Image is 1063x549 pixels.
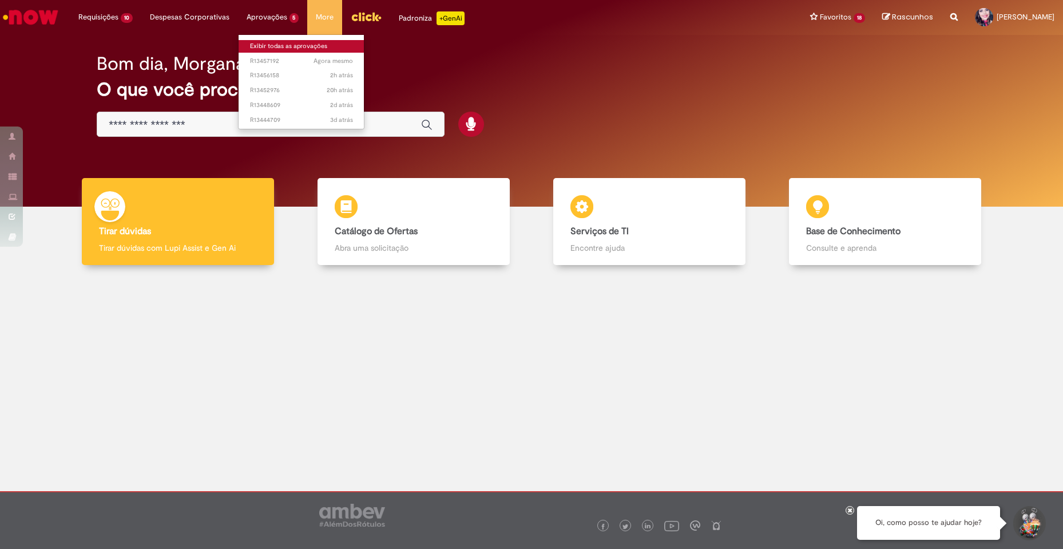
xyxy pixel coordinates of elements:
[997,12,1054,22] span: [PERSON_NAME]
[1012,506,1046,540] button: Iniciar Conversa de Suporte
[327,86,353,94] time: 27/08/2025 15:02:40
[570,242,728,254] p: Encontre ajuda
[330,71,353,80] span: 2h atrás
[330,116,353,124] span: 3d atrás
[239,55,364,68] a: Aberto R13457192 :
[854,13,865,23] span: 18
[330,116,353,124] time: 25/08/2025 14:44:59
[882,12,933,23] a: Rascunhos
[97,54,245,74] h2: Bom dia, Morgana
[99,226,151,237] b: Tirar dúvidas
[314,57,353,65] span: Agora mesmo
[806,242,964,254] p: Consulte e aprenda
[622,524,628,530] img: logo_footer_twitter.png
[330,101,353,109] time: 26/08/2025 14:22:10
[239,40,364,53] a: Exibir todas as aprovações
[664,518,679,533] img: logo_footer_youtube.png
[570,226,629,237] b: Serviços de TI
[239,114,364,127] a: Aberto R13444709 :
[892,11,933,22] span: Rascunhos
[330,101,353,109] span: 2d atrás
[289,13,299,23] span: 5
[330,71,353,80] time: 28/08/2025 09:26:32
[531,178,767,266] a: Serviços de TI Encontre ajuda
[351,8,382,25] img: click_logo_yellow_360x200.png
[250,71,353,80] span: R13456158
[335,242,493,254] p: Abra uma solicitação
[319,504,385,527] img: logo_footer_ambev_rotulo_gray.png
[99,242,257,254] p: Tirar dúvidas com Lupi Assist e Gen Ai
[690,520,700,531] img: logo_footer_workplace.png
[250,101,353,110] span: R13448609
[314,57,353,65] time: 28/08/2025 11:29:35
[121,13,133,23] span: 10
[78,11,118,23] span: Requisições
[437,11,465,25] p: +GenAi
[806,226,901,237] b: Base de Conhecimento
[238,34,365,129] ul: Aprovações
[296,178,531,266] a: Catálogo de Ofertas Abra uma solicitação
[645,523,651,530] img: logo_footer_linkedin.png
[239,84,364,97] a: Aberto R13452976 :
[250,86,353,95] span: R13452976
[316,11,334,23] span: More
[767,178,1003,266] a: Base de Conhecimento Consulte e aprenda
[97,80,966,100] h2: O que você procura hoje?
[250,116,353,125] span: R13444709
[600,524,606,530] img: logo_footer_facebook.png
[1,6,60,29] img: ServiceNow
[335,226,418,237] b: Catálogo de Ofertas
[857,506,1000,540] div: Oi, como posso te ajudar hoje?
[820,11,851,23] span: Favoritos
[239,69,364,82] a: Aberto R13456158 :
[711,520,721,531] img: logo_footer_naosei.png
[250,57,353,66] span: R13457192
[327,86,353,94] span: 20h atrás
[247,11,287,23] span: Aprovações
[239,99,364,112] a: Aberto R13448609 :
[150,11,229,23] span: Despesas Corporativas
[399,11,465,25] div: Padroniza
[60,178,296,266] a: Tirar dúvidas Tirar dúvidas com Lupi Assist e Gen Ai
